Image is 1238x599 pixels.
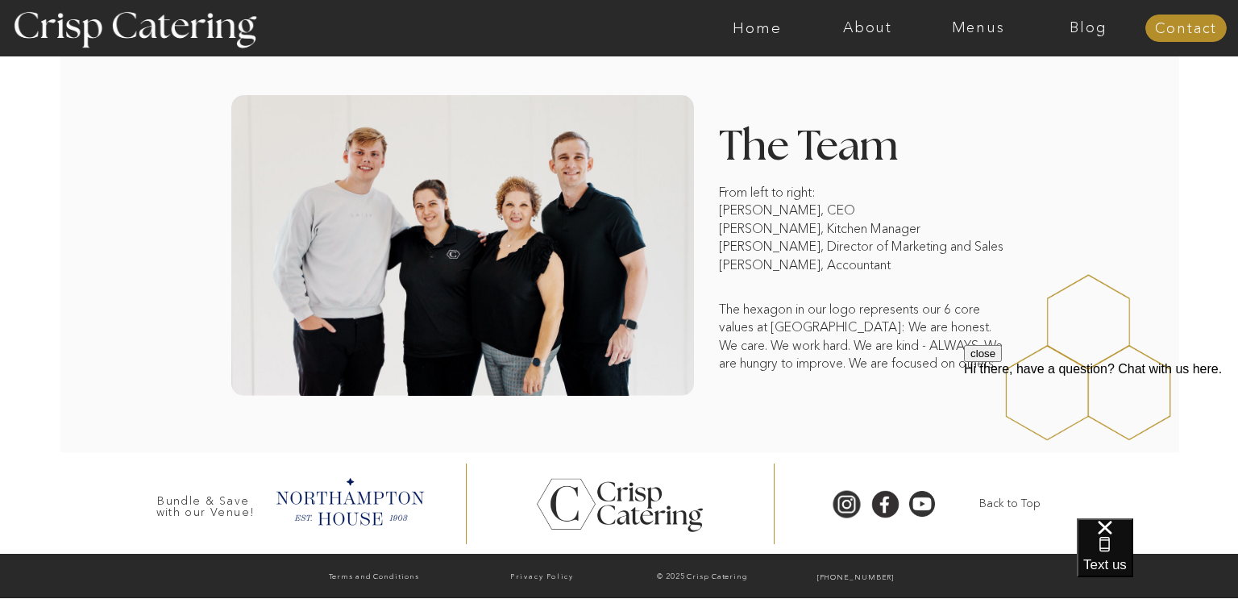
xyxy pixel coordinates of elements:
a: Back to Top [958,496,1061,512]
a: Home [702,20,812,36]
h3: Bundle & Save with our Venue! [150,495,261,510]
a: Terms and Conditions [292,569,455,586]
p: The hexagon in our logo represents our 6 core values at [GEOGRAPHIC_DATA]: We are honest. We care... [719,300,1007,374]
a: [PHONE_NUMBER] [782,570,929,586]
a: Blog [1033,20,1144,36]
a: Privacy Policy [460,569,624,585]
h2: The Team [719,126,1007,157]
a: Menus [923,20,1033,36]
p: From left to right: [PERSON_NAME], CEO [PERSON_NAME], Kitchen Manager [PERSON_NAME], Director of ... [719,183,1007,320]
a: Contact [1145,21,1227,37]
iframe: podium webchat widget bubble [1077,518,1238,599]
iframe: podium webchat widget prompt [964,345,1238,539]
a: About [812,20,923,36]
